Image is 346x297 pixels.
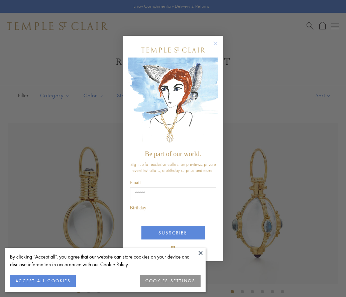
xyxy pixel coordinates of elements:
span: Email [130,180,141,185]
button: COOKIES SETTINGS [140,275,201,287]
img: TSC [166,241,180,255]
span: Sign up for exclusive collection previews, private event invitations, a birthday surprise and more. [130,161,216,173]
div: By clicking “Accept all”, you agree that our website can store cookies on your device and disclos... [10,253,201,268]
img: Temple St. Clair [141,47,205,53]
span: Be part of our world. [145,150,201,158]
button: SUBSCRIBE [141,226,205,239]
button: ACCEPT ALL COOKIES [10,275,76,287]
img: c4a9eb12-d91a-4d4a-8ee0-386386f4f338.jpeg [128,58,218,147]
span: Birthday [130,205,146,210]
button: Close dialog [215,42,223,51]
input: Email [130,187,216,200]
